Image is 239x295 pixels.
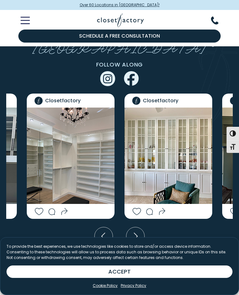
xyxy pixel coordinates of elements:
a: Cookie Policy [93,283,118,288]
img: Custom walk in closet with white shelving, glass doors, and LED lighting [27,108,115,204]
span: Over 60 Locations in [GEOGRAPHIC_DATA]! [80,2,160,8]
button: Toggle High Contrast [227,127,239,140]
a: Instagram [100,75,115,82]
button: Toggle Font size [227,140,239,153]
a: Facebook [124,75,139,82]
button: Toggle Mobile Menu [13,17,30,24]
button: ACCEPT [7,265,232,278]
a: Schedule a Free Consultation [18,30,221,43]
span: FOLLOW ALONG [96,61,143,68]
button: Previous slide [92,225,115,247]
span: Closetfactory [143,97,178,104]
button: Phone Number [211,16,226,25]
span: Closetfactory [45,97,81,104]
img: Built-in wall cabinets with glass paneling and custom floor cabinets [124,108,212,204]
a: Privacy Policy [121,283,146,288]
p: To provide the best experiences, we use technologies like cookies to store and/or access device i... [7,244,232,260]
img: Closet Factory Logo [97,14,144,27]
button: Next slide [124,225,147,247]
